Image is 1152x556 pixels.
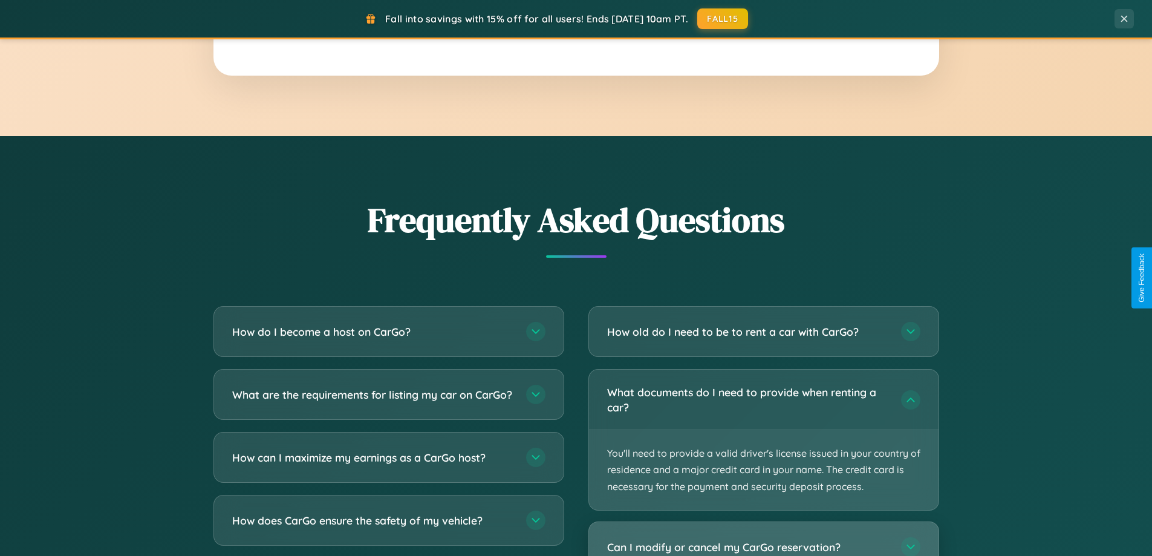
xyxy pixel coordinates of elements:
[232,324,514,339] h3: How do I become a host on CarGo?
[232,513,514,528] h3: How does CarGo ensure the safety of my vehicle?
[232,387,514,402] h3: What are the requirements for listing my car on CarGo?
[607,324,889,339] h3: How old do I need to be to rent a car with CarGo?
[213,197,939,243] h2: Frequently Asked Questions
[385,13,688,25] span: Fall into savings with 15% off for all users! Ends [DATE] 10am PT.
[607,540,889,555] h3: Can I modify or cancel my CarGo reservation?
[697,8,748,29] button: FALL15
[607,385,889,414] h3: What documents do I need to provide when renting a car?
[1137,253,1146,303] div: Give Feedback
[589,430,939,510] p: You'll need to provide a valid driver's license issued in your country of residence and a major c...
[232,450,514,465] h3: How can I maximize my earnings as a CarGo host?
